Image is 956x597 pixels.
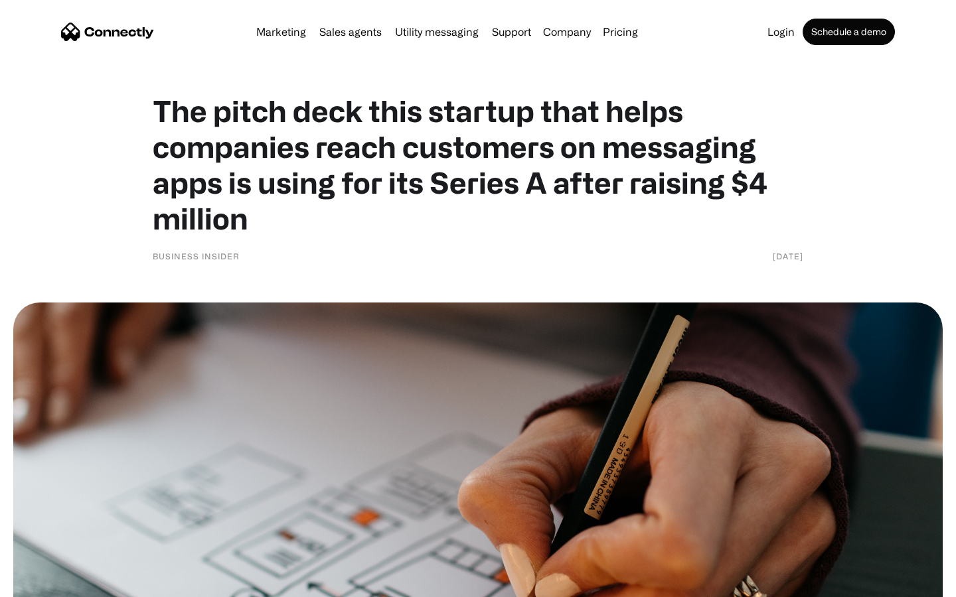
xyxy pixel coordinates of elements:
[762,27,800,37] a: Login
[251,27,311,37] a: Marketing
[27,574,80,592] ul: Language list
[153,93,803,236] h1: The pitch deck this startup that helps companies reach customers on messaging apps is using for i...
[773,249,803,263] div: [DATE]
[539,23,595,41] div: Company
[13,574,80,592] aside: Language selected: English
[487,27,536,37] a: Support
[390,27,484,37] a: Utility messaging
[61,22,154,42] a: home
[803,19,895,45] a: Schedule a demo
[153,249,240,263] div: Business Insider
[314,27,387,37] a: Sales agents
[597,27,643,37] a: Pricing
[543,23,591,41] div: Company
